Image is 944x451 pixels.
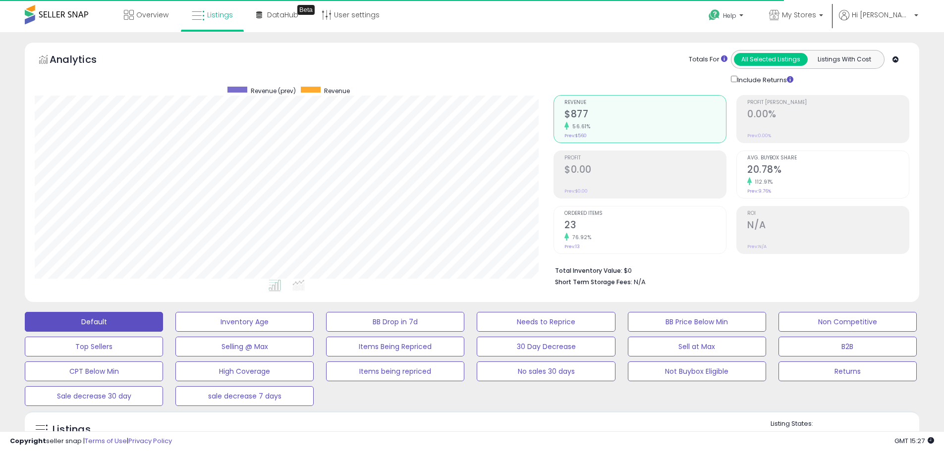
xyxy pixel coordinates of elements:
label: Active [780,431,799,439]
span: 2025-10-8 15:27 GMT [894,436,934,446]
button: Items being repriced [326,361,464,381]
h2: 20.78% [747,164,909,177]
span: Avg. Buybox Share [747,155,909,161]
h2: 23 [564,219,726,233]
span: My Stores [782,10,816,20]
h2: $877 [564,108,726,122]
span: N/A [634,277,646,287]
div: seller snap | | [10,437,172,446]
small: 76.92% [569,234,591,241]
button: Non Competitive [778,312,917,332]
button: BB Drop in 7d [326,312,464,332]
h2: N/A [747,219,909,233]
small: Prev: 9.76% [747,188,771,194]
li: $0 [555,264,902,276]
button: sale decrease 7 days [175,386,314,406]
a: Hi [PERSON_NAME] [839,10,918,32]
span: Hi [PERSON_NAME] [852,10,911,20]
button: No sales 30 days [477,361,615,381]
span: Profit [PERSON_NAME] [747,100,909,105]
button: Sell at Max [628,337,766,356]
a: Privacy Policy [128,436,172,446]
small: Prev: $0.00 [564,188,588,194]
i: Get Help [708,9,721,21]
button: 30 Day Decrease [477,337,615,356]
span: Ordered Items [564,211,726,216]
span: Revenue [564,100,726,105]
a: Help [701,1,753,32]
button: Needs to Reprice [477,312,615,332]
span: Listings [207,10,233,20]
h5: Analytics [50,52,116,69]
button: Inventory Age [175,312,314,332]
button: Selling @ Max [175,337,314,356]
p: Listing States: [771,419,919,429]
small: 56.61% [569,123,590,130]
label: Deactivated [855,431,892,439]
span: Overview [136,10,168,20]
span: Revenue [324,87,350,95]
button: Sale decrease 30 day [25,386,163,406]
h2: 0.00% [747,108,909,122]
span: DataHub [267,10,298,20]
small: Prev: 13 [564,244,580,250]
button: Listings With Cost [807,53,881,66]
span: Help [723,11,736,20]
h5: Listings [53,423,91,437]
span: Revenue (prev) [251,87,296,95]
button: All Selected Listings [734,53,808,66]
small: 112.91% [752,178,773,186]
button: CPT Below Min [25,361,163,381]
div: Tooltip anchor [297,5,315,15]
button: BB Price Below Min [628,312,766,332]
span: ROI [747,211,909,216]
div: Include Returns [723,74,805,85]
b: Total Inventory Value: [555,266,622,275]
small: Prev: 0.00% [747,133,771,139]
h2: $0.00 [564,164,726,177]
b: Short Term Storage Fees: [555,278,632,286]
button: Returns [778,361,917,381]
button: Top Sellers [25,337,163,356]
strong: Copyright [10,436,46,446]
a: Terms of Use [85,436,127,446]
button: Not Buybox Eligible [628,361,766,381]
span: Profit [564,155,726,161]
small: Prev: $560 [564,133,587,139]
small: Prev: N/A [747,244,767,250]
button: B2B [778,337,917,356]
button: Default [25,312,163,332]
button: High Coverage [175,361,314,381]
button: Items Being Repriced [326,337,464,356]
div: Totals For [689,55,727,64]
